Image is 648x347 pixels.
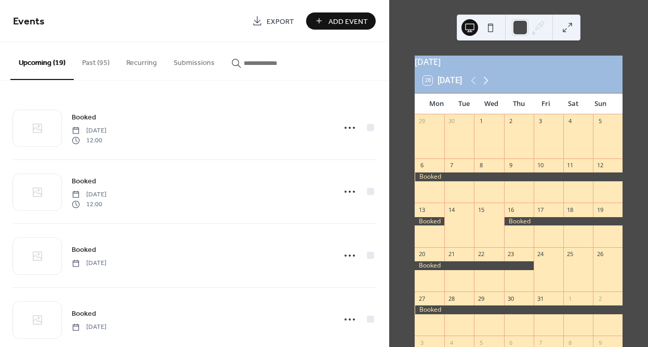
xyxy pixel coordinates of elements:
[72,244,96,256] a: Booked
[72,111,96,123] a: Booked
[415,56,623,68] div: [DATE]
[418,339,426,346] div: 3
[596,295,604,302] div: 2
[537,250,545,258] div: 24
[537,206,545,213] div: 17
[418,206,426,213] div: 13
[244,12,302,30] a: Export
[505,94,533,114] div: Thu
[267,16,294,27] span: Export
[596,250,604,258] div: 26
[560,94,587,114] div: Sat
[566,162,574,169] div: 11
[74,42,118,79] button: Past (95)
[537,162,545,169] div: 10
[477,295,485,302] div: 29
[566,206,574,213] div: 18
[415,305,623,314] div: Booked
[328,16,368,27] span: Add Event
[477,117,485,125] div: 1
[118,42,165,79] button: Recurring
[72,309,96,319] span: Booked
[72,308,96,319] a: Booked
[72,245,96,256] span: Booked
[72,126,107,136] span: [DATE]
[10,42,74,80] button: Upcoming (19)
[72,259,107,268] span: [DATE]
[415,261,533,270] div: Booked
[478,94,505,114] div: Wed
[418,295,426,302] div: 27
[447,250,455,258] div: 21
[13,11,45,32] span: Events
[566,295,574,302] div: 1
[507,162,515,169] div: 9
[504,217,623,226] div: Booked
[418,117,426,125] div: 29
[596,206,604,213] div: 19
[537,339,545,346] div: 7
[72,176,96,187] span: Booked
[423,94,451,114] div: Mon
[72,136,107,145] span: 12:00
[451,94,478,114] div: Tue
[566,250,574,258] div: 25
[477,162,485,169] div: 8
[507,250,515,258] div: 23
[415,172,623,181] div: Booked
[477,206,485,213] div: 15
[507,295,515,302] div: 30
[306,12,376,30] button: Add Event
[507,206,515,213] div: 16
[537,295,545,302] div: 31
[447,295,455,302] div: 28
[587,94,614,114] div: Sun
[596,162,604,169] div: 12
[72,199,107,209] span: 12:00
[72,112,96,123] span: Booked
[165,42,223,79] button: Submissions
[72,323,107,332] span: [DATE]
[447,117,455,125] div: 30
[566,117,574,125] div: 4
[447,206,455,213] div: 14
[532,94,560,114] div: Fri
[477,339,485,346] div: 5
[415,217,444,226] div: Booked
[537,117,545,125] div: 3
[72,175,96,187] a: Booked
[418,250,426,258] div: 20
[72,190,107,199] span: [DATE]
[447,339,455,346] div: 4
[419,73,466,88] button: 28[DATE]
[507,117,515,125] div: 2
[566,339,574,346] div: 8
[418,162,426,169] div: 6
[596,117,604,125] div: 5
[477,250,485,258] div: 22
[596,339,604,346] div: 9
[507,339,515,346] div: 6
[447,162,455,169] div: 7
